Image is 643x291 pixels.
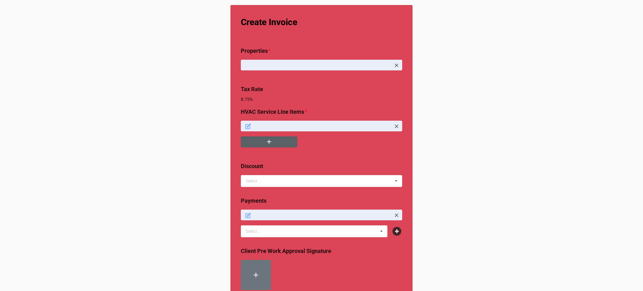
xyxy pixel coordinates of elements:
label: Properties [241,47,268,55]
b: Tax Rate [241,86,263,92]
b: Create Invoice [241,17,297,27]
div: Select ... [246,179,262,183]
label: Discount [241,162,263,171]
p: 8.75% [241,96,402,102]
label: HVAC Service Line Items [241,107,304,116]
div: Select ... [244,228,271,235]
label: Payments [241,196,267,205]
label: Client Pre Work Approval Signature [241,247,331,255]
